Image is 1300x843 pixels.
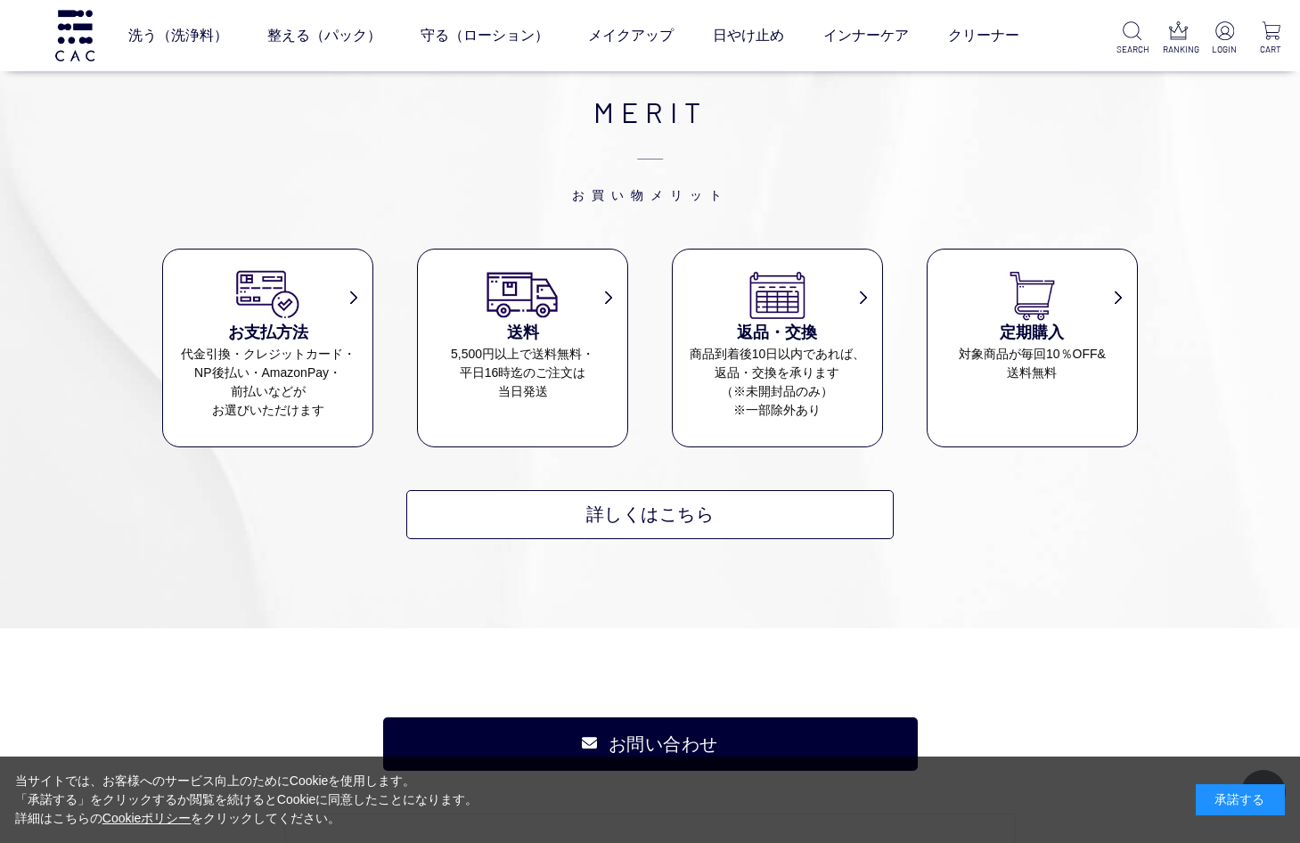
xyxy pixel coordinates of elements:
h3: 返品・交換 [673,321,881,345]
a: メイクアップ [588,11,674,61]
a: LOGIN [1210,21,1239,56]
a: 守る（ローション） [421,11,549,61]
p: LOGIN [1210,43,1239,56]
a: クリーナー [948,11,1019,61]
a: 返品・交換 商品到着後10日以内であれば、返品・交換を承ります（※未開封品のみ）※一部除外あり [673,267,881,420]
dd: 対象商品が毎回10％OFF& 送料無料 [928,345,1136,382]
h3: 送料 [418,321,626,345]
dd: 5,500円以上で送料無料・ 平日16時迄のご注文は 当日発送 [418,345,626,401]
a: 定期購入 対象商品が毎回10％OFF&送料無料 [928,267,1136,382]
a: 詳しくはこちら [406,490,894,539]
span: お買い物メリット [162,133,1137,204]
p: SEARCH [1116,43,1146,56]
h3: 定期購入 [928,321,1136,345]
dd: 商品到着後10日以内であれば、 返品・交換を承ります （※未開封品のみ） ※一部除外あり [673,345,881,420]
a: お支払方法 代金引換・クレジットカード・NP後払い・AmazonPay・前払いなどがお選びいただけます [163,267,372,420]
a: Cookieポリシー [102,811,192,825]
a: 洗う（洗浄料） [128,11,228,61]
a: インナーケア [823,11,909,61]
h2: MERIT [162,90,1137,204]
h3: お支払方法 [163,321,372,345]
a: 日やけ止め [713,11,784,61]
p: CART [1256,43,1286,56]
img: logo [53,10,97,61]
div: 承諾する [1196,784,1285,815]
a: お問い合わせ [383,717,918,771]
a: SEARCH [1116,21,1146,56]
a: CART [1256,21,1286,56]
dd: 代金引換・クレジットカード・ NP後払い・AmazonPay・ 前払いなどが お選びいただけます [163,345,372,420]
a: 整える（パック） [267,11,381,61]
p: RANKING [1163,43,1192,56]
a: RANKING [1163,21,1192,56]
a: 送料 5,500円以上で送料無料・平日16時迄のご注文は当日発送 [418,267,626,401]
div: 当サイトでは、お客様へのサービス向上のためにCookieを使用します。 「承諾する」をクリックするか閲覧を続けるとCookieに同意したことになります。 詳細はこちらの をクリックしてください。 [15,772,478,828]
